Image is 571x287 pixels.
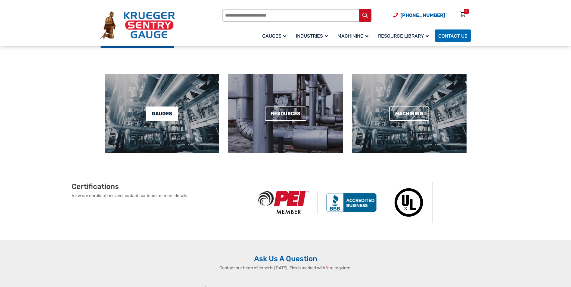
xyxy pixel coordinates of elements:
a: Industries [292,29,334,43]
p: View our certifications and contact our team for more details. [72,193,250,199]
div: 0 [465,9,467,14]
h2: Certifications [72,182,250,191]
p: Contact our team of experts [DATE]. Fields marked with are required. [188,265,383,271]
a: Resources [265,106,306,121]
a: Resource Library [374,29,435,43]
img: Underwriters Laboratories [385,182,433,223]
span: Gauges [262,33,286,39]
h2: Ask Us A Question [100,254,471,263]
span: Resource Library [378,33,429,39]
span: [PHONE_NUMBER] [400,12,445,18]
img: Krueger Sentry Gauge [100,11,175,39]
a: Gauges [259,29,292,43]
a: Contact Us [435,29,471,42]
a: Phone Number (920) 434-8860 [393,11,445,19]
img: PEI Member [250,191,318,214]
img: BBB [318,193,385,212]
a: Machining [389,106,429,121]
a: Gauges [146,106,178,121]
a: Machining [334,29,374,43]
span: Contact Us [438,33,467,39]
span: Machining [337,33,368,39]
span: Industries [296,33,328,39]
